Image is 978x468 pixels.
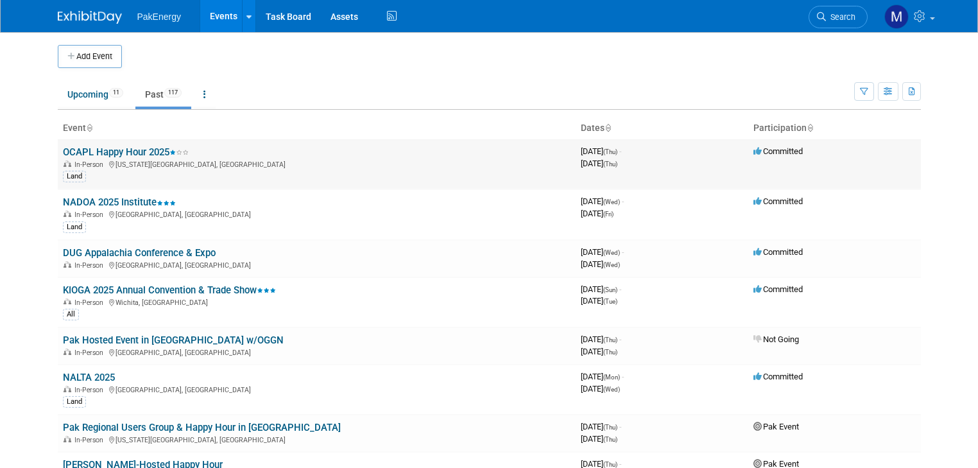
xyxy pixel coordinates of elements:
[622,196,624,206] span: -
[603,261,620,268] span: (Wed)
[603,298,617,305] span: (Tue)
[63,422,341,433] a: Pak Regional Users Group & Happy Hour in [GEOGRAPHIC_DATA]
[753,196,803,206] span: Committed
[63,434,570,444] div: [US_STATE][GEOGRAPHIC_DATA], [GEOGRAPHIC_DATA]
[622,372,624,381] span: -
[581,334,621,344] span: [DATE]
[753,247,803,257] span: Committed
[74,386,107,394] span: In-Person
[64,349,71,355] img: In-Person Event
[581,196,624,206] span: [DATE]
[619,422,621,431] span: -
[64,160,71,167] img: In-Person Event
[884,4,909,29] img: Mary Walker
[63,209,570,219] div: [GEOGRAPHIC_DATA], [GEOGRAPHIC_DATA]
[581,159,617,168] span: [DATE]
[753,146,803,156] span: Committed
[603,374,620,381] span: (Mon)
[63,396,86,408] div: Land
[74,299,107,307] span: In-Person
[64,299,71,305] img: In-Person Event
[135,82,191,107] a: Past117
[807,123,813,133] a: Sort by Participation Type
[753,372,803,381] span: Committed
[619,334,621,344] span: -
[603,198,620,205] span: (Wed)
[576,117,748,139] th: Dates
[753,422,799,431] span: Pak Event
[605,123,611,133] a: Sort by Start Date
[603,386,620,393] span: (Wed)
[603,211,613,218] span: (Fri)
[63,259,570,270] div: [GEOGRAPHIC_DATA], [GEOGRAPHIC_DATA]
[603,160,617,168] span: (Thu)
[603,148,617,155] span: (Thu)
[63,247,216,259] a: DUG Appalachia Conference & Expo
[63,334,284,346] a: Pak Hosted Event in [GEOGRAPHIC_DATA] w/OGGN
[581,372,624,381] span: [DATE]
[619,284,621,294] span: -
[63,171,86,182] div: Land
[581,384,620,394] span: [DATE]
[753,334,799,344] span: Not Going
[74,211,107,219] span: In-Person
[753,284,803,294] span: Committed
[581,296,617,306] span: [DATE]
[581,209,613,218] span: [DATE]
[63,221,86,233] div: Land
[603,349,617,356] span: (Thu)
[63,297,570,307] div: Wichita, [GEOGRAPHIC_DATA]
[164,88,182,98] span: 117
[63,372,115,383] a: NALTA 2025
[603,336,617,343] span: (Thu)
[748,117,921,139] th: Participation
[826,12,855,22] span: Search
[64,261,71,268] img: In-Person Event
[63,309,79,320] div: All
[58,117,576,139] th: Event
[63,384,570,394] div: [GEOGRAPHIC_DATA], [GEOGRAPHIC_DATA]
[74,160,107,169] span: In-Person
[109,88,123,98] span: 11
[58,11,122,24] img: ExhibitDay
[581,146,621,156] span: [DATE]
[74,349,107,357] span: In-Person
[137,12,181,22] span: PakEnergy
[74,261,107,270] span: In-Person
[74,436,107,444] span: In-Person
[603,436,617,443] span: (Thu)
[622,247,624,257] span: -
[809,6,868,28] a: Search
[603,249,620,256] span: (Wed)
[603,424,617,431] span: (Thu)
[581,422,621,431] span: [DATE]
[58,82,133,107] a: Upcoming11
[619,146,621,156] span: -
[58,45,122,68] button: Add Event
[86,123,92,133] a: Sort by Event Name
[64,211,71,217] img: In-Person Event
[581,284,621,294] span: [DATE]
[64,386,71,392] img: In-Person Event
[64,436,71,442] img: In-Person Event
[603,286,617,293] span: (Sun)
[63,159,570,169] div: [US_STATE][GEOGRAPHIC_DATA], [GEOGRAPHIC_DATA]
[581,259,620,269] span: [DATE]
[63,284,276,296] a: KIOGA 2025 Annual Convention & Trade Show
[603,461,617,468] span: (Thu)
[581,247,624,257] span: [DATE]
[63,146,189,158] a: OCAPL Happy Hour 2025
[581,347,617,356] span: [DATE]
[581,434,617,444] span: [DATE]
[63,347,570,357] div: [GEOGRAPHIC_DATA], [GEOGRAPHIC_DATA]
[63,196,176,208] a: NADOA 2025 Institute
